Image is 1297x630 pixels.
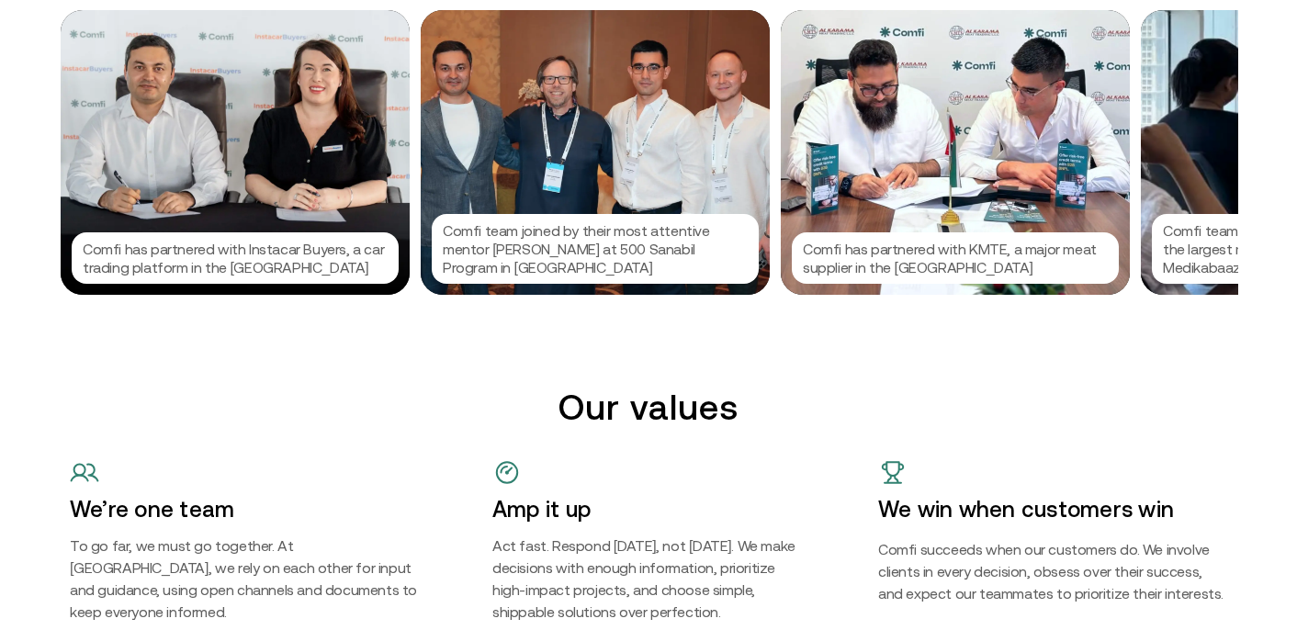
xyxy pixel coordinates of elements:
h4: We win when customers win [878,495,1227,523]
h4: We’re one team [70,495,419,523]
h5: Act fast. Respond [DATE], not [DATE]. We make decisions with enough information, prioritize high-... [492,534,805,623]
h5: Comfi succeeds when our customers do. We involve clients in every decision, obsess over their suc... [878,538,1227,604]
p: Comfi has partnered with KMTE, a major meat supplier in the [GEOGRAPHIC_DATA] [803,240,1108,276]
p: Comfi team joined by their most attentive mentor [PERSON_NAME] at 500 Sanabil Program in [GEOGRAP... [443,221,748,276]
h2: Our values [70,387,1227,428]
h4: Amp it up [492,495,805,523]
h5: To go far, we must go together. At [GEOGRAPHIC_DATA], we rely on each other for input and guidanc... [70,534,419,623]
p: Comfi has partnered with Instacar Buyers, a car trading platform in the [GEOGRAPHIC_DATA] [83,240,388,276]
